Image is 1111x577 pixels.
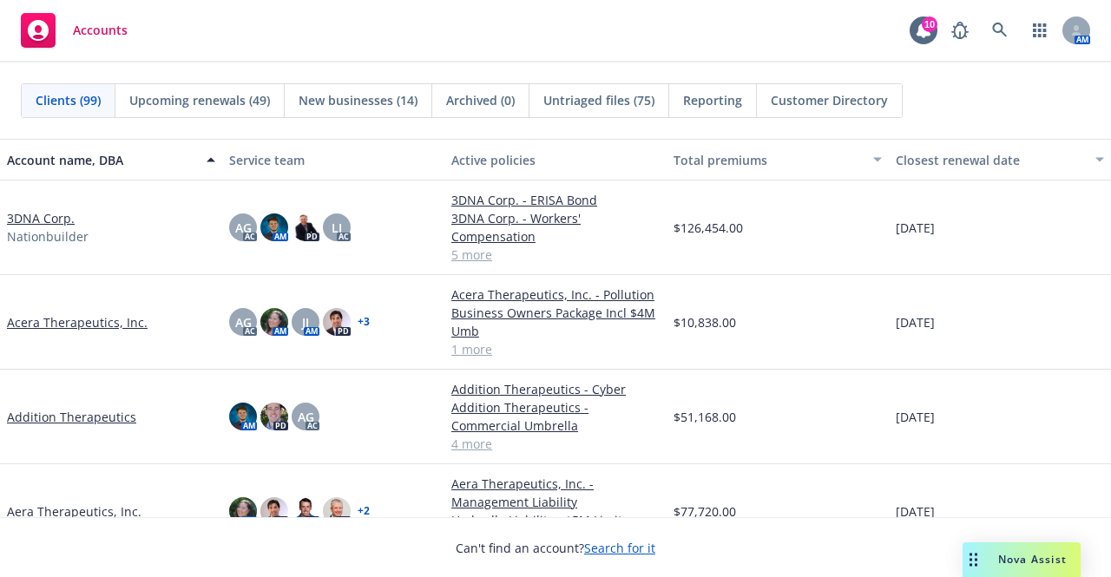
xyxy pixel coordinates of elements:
span: $126,454.00 [674,219,743,237]
span: JJ [302,313,309,331]
span: $10,838.00 [674,313,736,331]
span: AG [235,313,252,331]
span: [DATE] [896,502,935,521]
img: photo [260,308,288,336]
span: [DATE] [896,313,935,331]
img: photo [323,497,351,525]
span: Archived (0) [446,91,515,109]
a: + 2 [358,506,370,516]
a: Business Owners Package Incl $4M Umb [451,304,660,340]
a: Search [983,13,1017,48]
img: photo [229,497,257,525]
a: Umbrella Liability - $5M Limit [451,511,660,529]
span: AG [235,219,252,237]
a: 3DNA Corp. [7,209,75,227]
span: New businesses (14) [299,91,417,109]
span: [DATE] [896,408,935,426]
span: $51,168.00 [674,408,736,426]
a: 3DNA Corp. - ERISA Bond [451,191,660,209]
a: Acera Therapeutics, Inc. [7,313,148,331]
span: Clients (99) [36,91,101,109]
a: 3DNA Corp. - Workers' Compensation [451,209,660,246]
span: Reporting [683,91,742,109]
div: Total premiums [674,151,863,169]
a: 1 more [451,340,660,358]
button: Closest renewal date [889,139,1111,180]
div: Drag to move [963,542,984,577]
a: Search for it [584,540,655,556]
span: Untriaged files (75) [543,91,654,109]
img: photo [229,403,257,430]
span: [DATE] [896,219,935,237]
a: Acera Therapeutics, Inc. - Pollution [451,285,660,304]
span: Nationbuilder [7,227,89,246]
img: photo [260,403,288,430]
a: Addition Therapeutics - Commercial Umbrella [451,398,660,435]
a: Aera Therapeutics, Inc. [7,502,141,521]
div: Active policies [451,151,660,169]
span: $77,720.00 [674,502,736,521]
a: Addition Therapeutics - Cyber [451,380,660,398]
button: Active policies [444,139,667,180]
span: Accounts [73,23,128,37]
img: photo [292,497,319,525]
div: 10 [922,16,937,32]
span: AG [298,408,314,426]
div: Closest renewal date [896,151,1085,169]
span: Customer Directory [771,91,888,109]
a: Aera Therapeutics, Inc. - Management Liability [451,475,660,511]
span: Can't find an account? [456,539,655,557]
img: photo [260,497,288,525]
a: 4 more [451,435,660,453]
span: LI [332,219,342,237]
img: photo [292,213,319,241]
img: photo [260,213,288,241]
a: Switch app [1022,13,1057,48]
button: Total premiums [667,139,889,180]
a: + 3 [358,317,370,327]
button: Nova Assist [963,542,1081,577]
button: Service team [222,139,444,180]
a: 5 more [451,246,660,264]
a: Report a Bug [943,13,977,48]
div: Service team [229,151,437,169]
div: Account name, DBA [7,151,196,169]
span: Upcoming renewals (49) [129,91,270,109]
span: Nova Assist [998,552,1067,567]
a: Addition Therapeutics [7,408,136,426]
a: Accounts [14,6,135,55]
img: photo [323,308,351,336]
